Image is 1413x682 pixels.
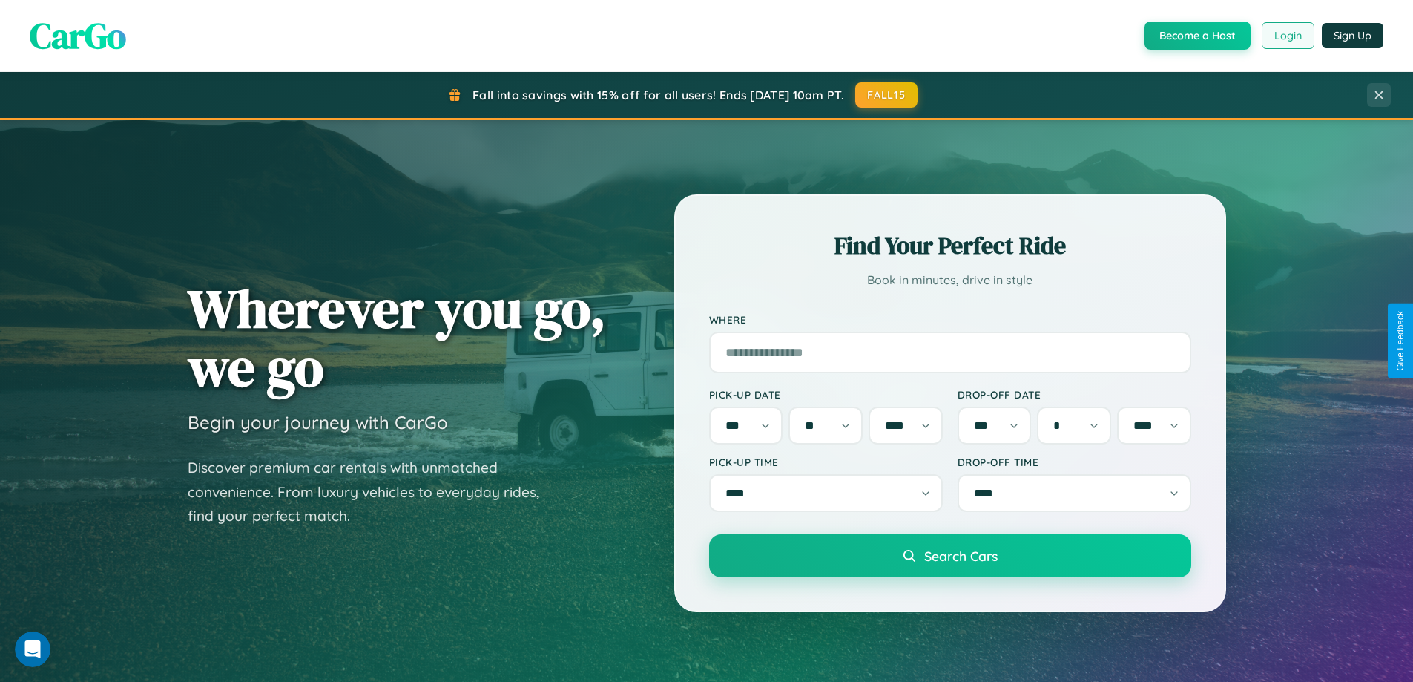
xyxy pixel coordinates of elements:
button: Sign Up [1322,23,1383,48]
label: Pick-up Date [709,388,943,401]
span: Fall into savings with 15% off for all users! Ends [DATE] 10am PT. [472,88,844,102]
label: Pick-up Time [709,456,943,468]
div: Give Feedback [1395,311,1406,371]
span: CarGo [30,11,126,60]
label: Where [709,313,1191,326]
p: Book in minutes, drive in style [709,269,1191,291]
iframe: Intercom live chat [15,632,50,667]
label: Drop-off Time [958,456,1191,468]
p: Discover premium car rentals with unmatched convenience. From luxury vehicles to everyday rides, ... [188,456,559,528]
button: FALL15 [855,82,918,108]
label: Drop-off Date [958,388,1191,401]
button: Become a Host [1144,22,1251,50]
h1: Wherever you go, we go [188,279,606,396]
span: Search Cars [924,548,998,564]
h3: Begin your journey with CarGo [188,411,448,433]
h2: Find Your Perfect Ride [709,229,1191,262]
button: Search Cars [709,534,1191,577]
button: Login [1262,22,1314,49]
